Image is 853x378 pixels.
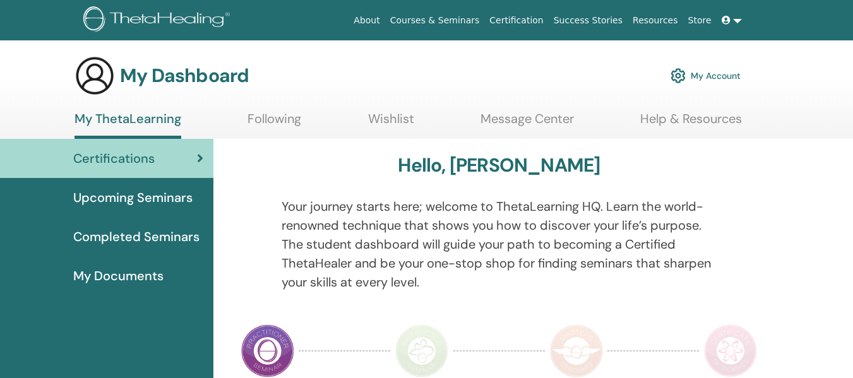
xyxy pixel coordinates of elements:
a: My Account [671,62,741,90]
img: Master [550,324,603,377]
img: logo.png [83,6,234,35]
img: Certificate of Science [704,324,757,377]
img: Practitioner [241,324,294,377]
img: Instructor [395,324,448,377]
a: Store [683,9,717,32]
span: My Documents [73,266,164,285]
h3: Hello, [PERSON_NAME] [398,154,600,177]
span: Certifications [73,149,155,168]
a: Following [248,111,301,136]
a: About [349,9,385,32]
h3: My Dashboard [120,64,249,87]
a: My ThetaLearning [75,111,181,139]
a: Certification [484,9,548,32]
span: Upcoming Seminars [73,188,193,207]
a: Wishlist [368,111,414,136]
a: Message Center [480,111,574,136]
a: Courses & Seminars [385,9,485,32]
img: cog.svg [671,65,686,86]
a: Resources [628,9,683,32]
a: Success Stories [549,9,628,32]
p: Your journey starts here; welcome to ThetaLearning HQ. Learn the world-renowned technique that sh... [282,197,717,292]
img: generic-user-icon.jpg [75,56,115,96]
a: Help & Resources [640,111,742,136]
span: Completed Seminars [73,227,200,246]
